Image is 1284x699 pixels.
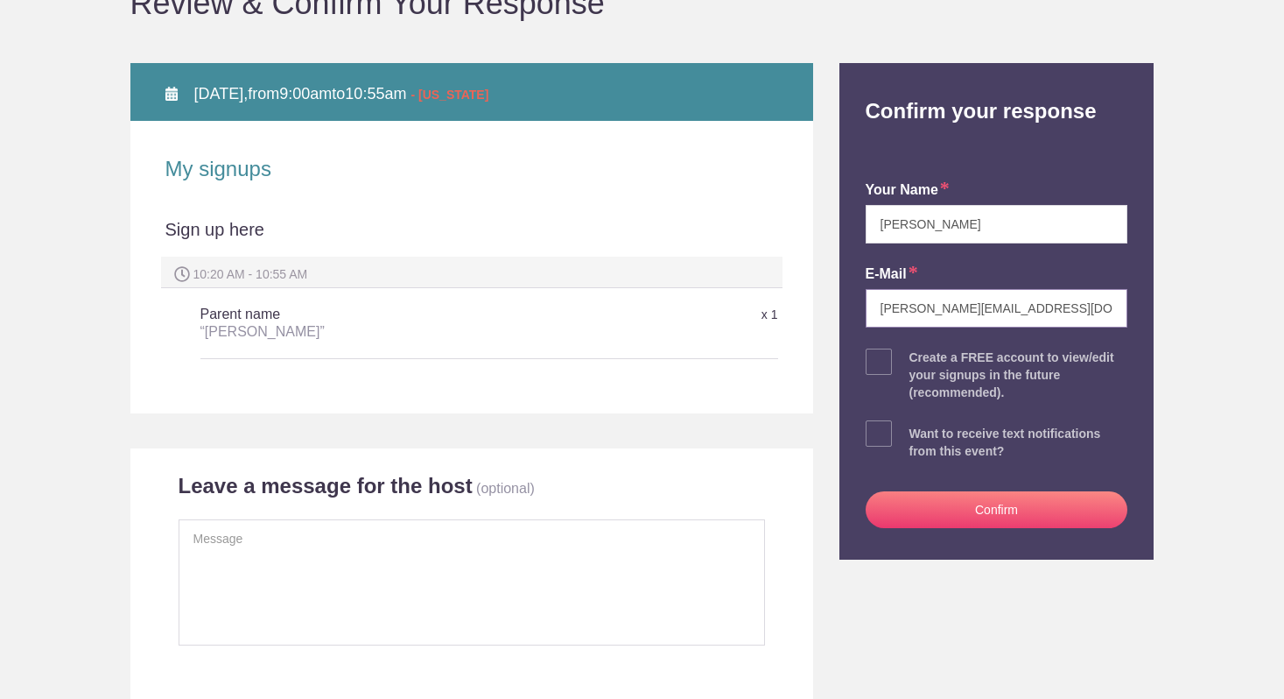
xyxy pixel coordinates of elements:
[866,205,1128,244] input: e.g. Julie Farrell
[165,217,778,258] div: Sign up here
[174,266,190,282] img: Spot time
[909,425,1128,460] div: Want to receive text notifications from this event?
[866,180,950,201] label: your name
[194,85,489,102] span: from to
[586,300,778,330] div: x 1
[866,265,918,285] label: E-mail
[852,63,1141,124] h2: Confirm your response
[476,481,535,496] p: (optional)
[165,87,178,101] img: Calendar alt
[200,297,586,349] h5: Parent name
[410,88,488,102] span: - [US_STATE]
[179,473,473,499] h2: Leave a message for the host
[866,289,1128,328] input: e.g. julie@gmail.com
[165,156,778,182] h2: My signups
[194,85,249,102] span: [DATE],
[909,349,1128,401] div: Create a FREE account to view/edit your signups in the future (recommended).
[866,491,1128,528] button: Confirm
[161,257,782,288] div: 10:20 AM - 10:55 AM
[200,323,586,341] div: “[PERSON_NAME]”
[345,85,406,102] span: 10:55am
[279,85,332,102] span: 9:00am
